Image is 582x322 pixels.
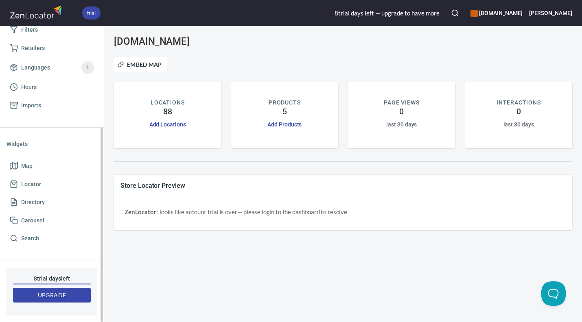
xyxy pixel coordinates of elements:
[7,211,97,230] a: Carousel
[335,9,440,17] div: 8 trial day s left — upgrade to have more
[470,10,478,17] button: color-CE600E
[7,21,97,39] a: Filters
[21,233,39,244] span: Search
[82,9,101,17] span: trial
[149,121,186,128] a: Add Locations
[470,4,522,22] div: Manage your apps
[114,57,167,72] button: Embed Map
[21,43,45,53] span: Retailers
[497,98,541,107] p: INTERACTIONS
[7,134,97,154] li: Widgets
[21,82,37,92] span: Hours
[267,121,302,128] a: Add Products
[21,100,41,111] span: Imports
[20,290,84,300] span: Upgrade
[516,107,521,117] h4: 0
[151,98,184,107] p: LOCATIONS
[82,7,101,20] div: trial
[114,36,260,47] h3: [DOMAIN_NAME]
[21,63,50,73] span: Languages
[7,78,97,96] a: Hours
[7,57,97,78] a: Languages1
[21,161,33,171] span: Map
[10,3,64,21] img: zenlocator
[120,204,566,220] div: looks like account trial is over -- please login to the dashboard to resolve
[163,107,172,117] h4: 88
[7,193,97,211] a: Directory
[384,98,419,107] p: PAGE VIEWS
[13,274,91,283] h6: 8 trial day s left
[399,107,404,117] h4: 0
[503,120,534,129] h6: last 30 days
[7,96,97,115] a: Imports
[386,120,417,129] h6: last 30 days
[7,175,97,194] a: Locator
[21,197,45,207] span: Directory
[81,63,94,72] span: 1
[21,179,41,189] span: Locator
[7,229,97,248] a: Search
[120,181,566,190] span: Store Locator Preview
[7,157,97,175] a: Map
[7,39,97,57] a: Retailers
[269,98,301,107] p: PRODUCTS
[446,4,464,22] button: Search
[282,107,287,117] h4: 5
[470,9,522,17] h6: [DOMAIN_NAME]
[119,60,162,70] span: Embed Map
[529,9,572,17] h6: [PERSON_NAME]
[21,25,38,35] span: Filters
[541,281,566,306] iframe: Help Scout Beacon - Open
[21,215,44,226] span: Carousel
[13,288,91,303] button: Upgrade
[125,208,158,215] em: ZenLocator:
[529,4,572,22] button: [PERSON_NAME]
